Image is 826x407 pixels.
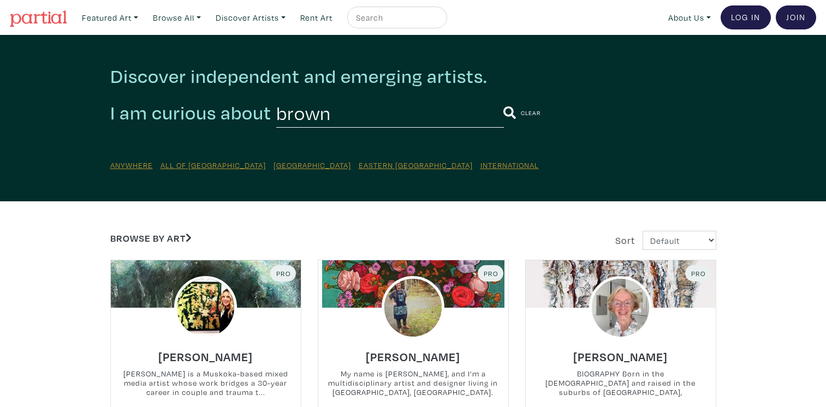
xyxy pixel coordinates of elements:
[77,7,143,29] a: Featured Art
[355,11,437,25] input: Search
[480,160,539,170] a: International
[589,276,652,339] img: phpThumb.php
[483,269,498,278] span: Pro
[573,349,668,364] h6: [PERSON_NAME]
[110,160,153,170] a: Anywhere
[274,160,351,170] a: [GEOGRAPHIC_DATA]
[211,7,290,29] a: Discover Artists
[295,7,337,29] a: Rent Art
[161,160,266,170] a: All of [GEOGRAPHIC_DATA]
[690,269,706,278] span: Pro
[158,346,253,359] a: [PERSON_NAME]
[158,349,253,364] h6: [PERSON_NAME]
[111,369,301,398] small: [PERSON_NAME] is a Muskoka-based mixed media artist whose work bridges a 30-year career in couple...
[776,5,816,29] a: Join
[573,346,668,359] a: [PERSON_NAME]
[382,276,445,339] img: phpThumb.php
[366,346,460,359] a: [PERSON_NAME]
[521,106,541,119] a: Clear
[615,234,635,247] span: Sort
[275,269,291,278] span: Pro
[148,7,206,29] a: Browse All
[110,64,716,88] h2: Discover independent and emerging artists.
[521,109,541,117] small: Clear
[526,369,716,398] small: BIOGRAPHY Born in the [DEMOGRAPHIC_DATA] and raised in the suburbs of [GEOGRAPHIC_DATA], [PERSON_...
[110,232,192,244] a: Browse by Art
[174,276,237,339] img: phpThumb.php
[110,101,271,125] h2: I am curious about
[721,5,771,29] a: Log In
[663,7,716,29] a: About Us
[359,160,473,170] a: Eastern [GEOGRAPHIC_DATA]
[366,349,460,364] h6: [PERSON_NAME]
[318,369,508,398] small: My name is [PERSON_NAME], and I’m a multidisciplinary artist and designer living in [GEOGRAPHIC_D...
